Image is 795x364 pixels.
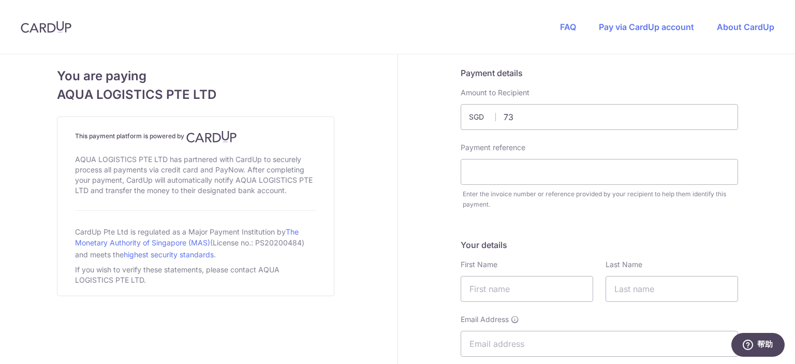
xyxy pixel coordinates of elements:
iframe: 打开一个小组件，您可以在其中找到更多信息 [731,333,785,359]
input: Payment amount [461,104,738,130]
h5: Your details [461,239,738,251]
span: AQUA LOGISTICS PTE LTD [57,85,334,104]
a: About CardUp [717,22,774,32]
label: Amount to Recipient [461,88,529,98]
input: Email address [461,331,738,357]
div: If you wish to verify these statements, please contact AQUA LOGISTICS PTE LTD. [75,263,316,287]
div: Enter the invoice number or reference provided by your recipient to help them identify this payment. [463,189,738,210]
div: AQUA LOGISTICS PTE LTD has partnered with CardUp to securely process all payments via credit card... [75,152,316,198]
h4: This payment platform is powered by [75,130,316,143]
span: SGD [469,112,496,122]
input: Last name [606,276,738,302]
a: FAQ [560,22,576,32]
input: First name [461,276,593,302]
label: Last Name [606,259,642,270]
img: CardUp [186,130,237,143]
span: Email Address [461,314,509,325]
img: CardUp [21,21,71,33]
label: First Name [461,259,497,270]
span: You are paying [57,67,334,85]
label: Payment reference [461,142,525,153]
div: CardUp Pte Ltd is regulated as a Major Payment Institution by (License no.: PS20200484) and meets... [75,223,316,263]
h5: Payment details [461,67,738,79]
a: highest security standards [124,250,214,259]
a: Pay via CardUp account [599,22,694,32]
